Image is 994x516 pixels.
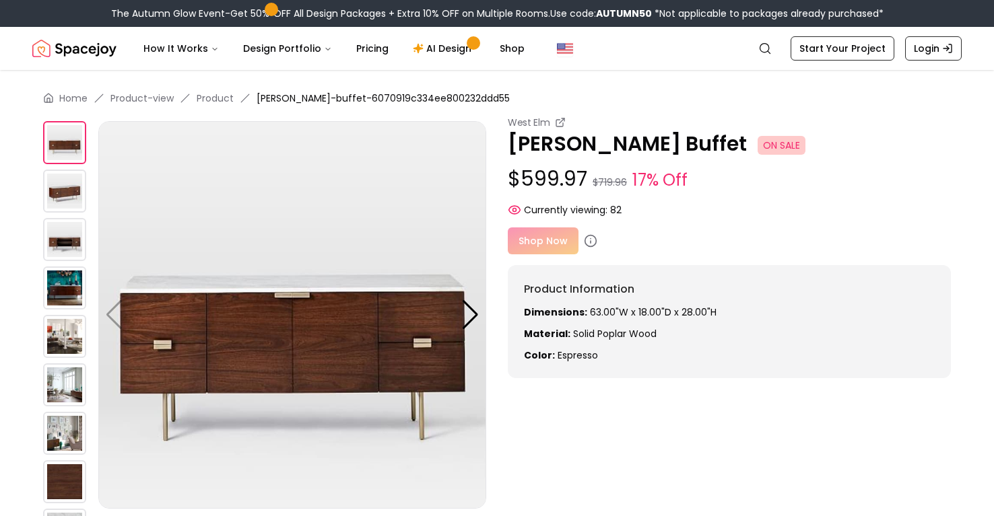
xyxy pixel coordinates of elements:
[133,35,230,62] button: How It Works
[43,266,86,309] img: https://storage.googleapis.com/spacejoy-main/assets/6070919c334ee800232ddd55/product_3_587mgnga0all
[43,91,951,105] nav: breadcrumb
[43,363,86,406] img: https://storage.googleapis.com/spacejoy-main/assets/6070919c334ee800232ddd55/product_5_71o5apo8lj27
[43,218,86,261] img: https://storage.googleapis.com/spacejoy-main/assets/6070919c334ee800232ddd55/product_2_7gbilip5iki7
[489,35,535,62] a: Shop
[43,315,86,358] img: https://storage.googleapis.com/spacejoy-main/assets/6070919c334ee800232ddd55/product_4_893f8k10dlk3
[610,203,622,217] span: 82
[345,35,399,62] a: Pricing
[593,176,627,189] small: $719.96
[524,305,935,319] p: 63.00"W x 18.00"D x 28.00"H
[32,27,962,70] nav: Global
[32,35,117,62] img: Spacejoy Logo
[133,35,535,62] nav: Main
[508,116,550,129] small: West Elm
[573,327,657,340] span: Solid poplar wood
[550,7,652,20] span: Use code:
[524,281,935,297] h6: Product Information
[524,348,555,362] strong: Color:
[59,91,88,105] a: Home
[758,136,805,155] span: ON SALE
[232,35,343,62] button: Design Portfolio
[524,327,570,340] strong: Material:
[43,170,86,213] img: https://storage.googleapis.com/spacejoy-main/assets/6070919c334ee800232ddd55/product_1_c42pp147pc26
[98,121,486,509] img: https://storage.googleapis.com/spacejoy-main/assets/6070919c334ee800232ddd55/product_0_3gdgbkm125e5
[558,348,598,362] span: espresso
[905,36,962,61] a: Login
[32,35,117,62] a: Spacejoy
[110,91,174,105] a: Product-view
[508,132,951,156] p: [PERSON_NAME] Buffet
[43,460,86,503] img: https://storage.googleapis.com/spacejoy-main/assets/6070919c334ee800232ddd55/product_7_a394037k5h1d
[524,305,587,319] strong: Dimensions:
[508,167,951,192] p: $599.97
[524,203,607,217] span: Currently viewing:
[632,168,688,192] small: 17% Off
[791,36,894,61] a: Start Your Project
[652,7,884,20] span: *Not applicable to packages already purchased*
[557,40,573,57] img: United States
[197,91,234,105] a: Product
[111,7,884,20] div: The Autumn Glow Event-Get 50% OFF All Design Packages + Extra 10% OFF on Multiple Rooms.
[43,121,86,164] img: https://storage.googleapis.com/spacejoy-main/assets/6070919c334ee800232ddd55/product_0_3gdgbkm125e5
[596,7,652,20] b: AUTUMN50
[43,412,86,455] img: https://storage.googleapis.com/spacejoy-main/assets/6070919c334ee800232ddd55/product_6_fek119ijab3f
[402,35,486,62] a: AI Design
[257,91,510,105] span: [PERSON_NAME]-buffet-6070919c334ee800232ddd55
